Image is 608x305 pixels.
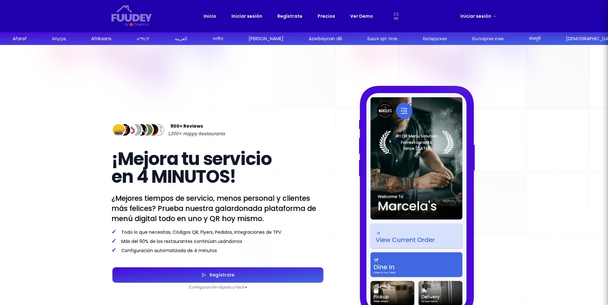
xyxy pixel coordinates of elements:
div: Azərbaycan dili [309,35,342,42]
div: Afrikaans [91,35,111,42]
a: Iniciar sesión [231,12,262,20]
svg: {/* Added fill="currentColor" here */} {/* This rectangle defines the background. Its explicit fi... [111,5,152,22]
span: 1,200+ Happy Restaurants [168,130,225,137]
p: Más del 90% de los restaurantes continúan usándonos [111,238,324,245]
div: অসমীয়া [212,35,223,42]
div: Regístrate [206,273,234,277]
p: Configuración automatizada de 4 minutos [111,247,324,254]
img: Review Img [151,123,165,137]
img: Laurel [379,130,454,154]
img: Review Img [140,123,154,137]
span: 900+ Reviews [170,122,203,130]
img: Review Img [146,123,160,137]
p: Todo lo que necesitas, Códigos QR, Flyers, Pedidos, Integraciones de TPV [111,229,324,235]
img: Review Img [111,123,126,137]
button: Regístrate [112,267,323,283]
div: भोजपुरी [529,35,541,42]
span: ✓ [111,228,116,236]
div: By [125,22,128,27]
img: Review Img [134,123,149,137]
img: Review Img [123,123,137,137]
img: Review Img [117,123,131,137]
a: Inicio [204,12,216,20]
img: Review Img [129,123,143,137]
div: Български език [472,35,503,42]
div: Afaraf [13,35,27,42]
a: Regístrate [277,12,302,20]
span: ✓ [111,237,116,245]
a: Precios [318,12,335,20]
div: Беларуская [423,35,447,42]
div: [PERSON_NAME] [249,35,283,42]
div: Аҧсуа [52,35,66,42]
div: አማርኛ [137,35,149,42]
p: Configuración rápida y fácil ➜ [111,285,324,290]
span: → [492,13,497,19]
div: Orderlina [134,22,149,27]
p: ¿Mejores tiempos de servicio, menos personal y clientes más felices? Prueba nuestra galardonada p... [111,193,324,224]
span: ¡Mejora tu servicio en 4 MINUTOS! [111,146,271,189]
span: ✓ [111,246,116,254]
div: العربية [175,35,187,42]
div: Башҡорт теле [367,35,397,42]
a: Iniciar sesión [460,12,497,20]
a: Ver Demo [350,12,373,20]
